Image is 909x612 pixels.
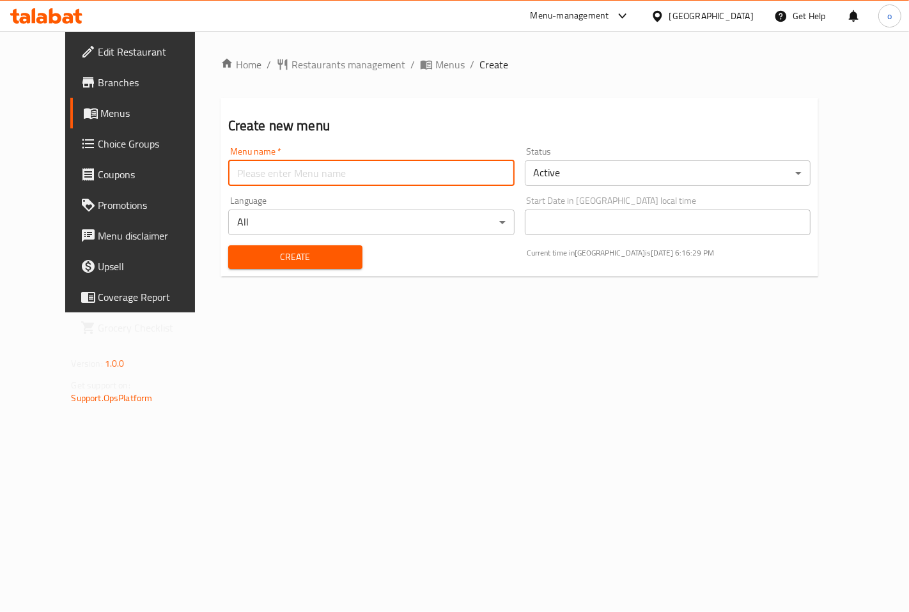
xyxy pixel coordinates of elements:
[479,57,508,72] span: Create
[267,57,271,72] li: /
[525,160,811,186] div: Active
[70,159,217,190] a: Coupons
[72,355,103,372] span: Version:
[98,136,206,151] span: Choice Groups
[98,44,206,59] span: Edit Restaurant
[420,57,465,72] a: Menus
[70,312,217,343] a: Grocery Checklist
[228,210,515,235] div: All
[70,190,217,220] a: Promotions
[531,8,609,24] div: Menu-management
[221,57,261,72] a: Home
[70,128,217,159] a: Choice Groups
[98,259,206,274] span: Upsell
[105,355,125,372] span: 1.0.0
[410,57,415,72] li: /
[470,57,474,72] li: /
[887,9,892,23] span: o
[98,197,206,213] span: Promotions
[101,105,206,121] span: Menus
[70,36,217,67] a: Edit Restaurant
[669,9,754,23] div: [GEOGRAPHIC_DATA]
[98,320,206,335] span: Grocery Checklist
[72,377,130,394] span: Get support on:
[72,390,153,406] a: Support.OpsPlatform
[228,245,362,269] button: Create
[238,249,352,265] span: Create
[70,251,217,282] a: Upsell
[70,220,217,251] a: Menu disclaimer
[70,282,217,312] a: Coverage Report
[98,228,206,243] span: Menu disclaimer
[228,116,811,135] h2: Create new menu
[435,57,465,72] span: Menus
[291,57,405,72] span: Restaurants management
[98,167,206,182] span: Coupons
[70,67,217,98] a: Branches
[98,75,206,90] span: Branches
[70,98,217,128] a: Menus
[98,289,206,305] span: Coverage Report
[221,57,819,72] nav: breadcrumb
[527,247,811,259] p: Current time in [GEOGRAPHIC_DATA] is [DATE] 6:16:29 PM
[276,57,405,72] a: Restaurants management
[228,160,515,186] input: Please enter Menu name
